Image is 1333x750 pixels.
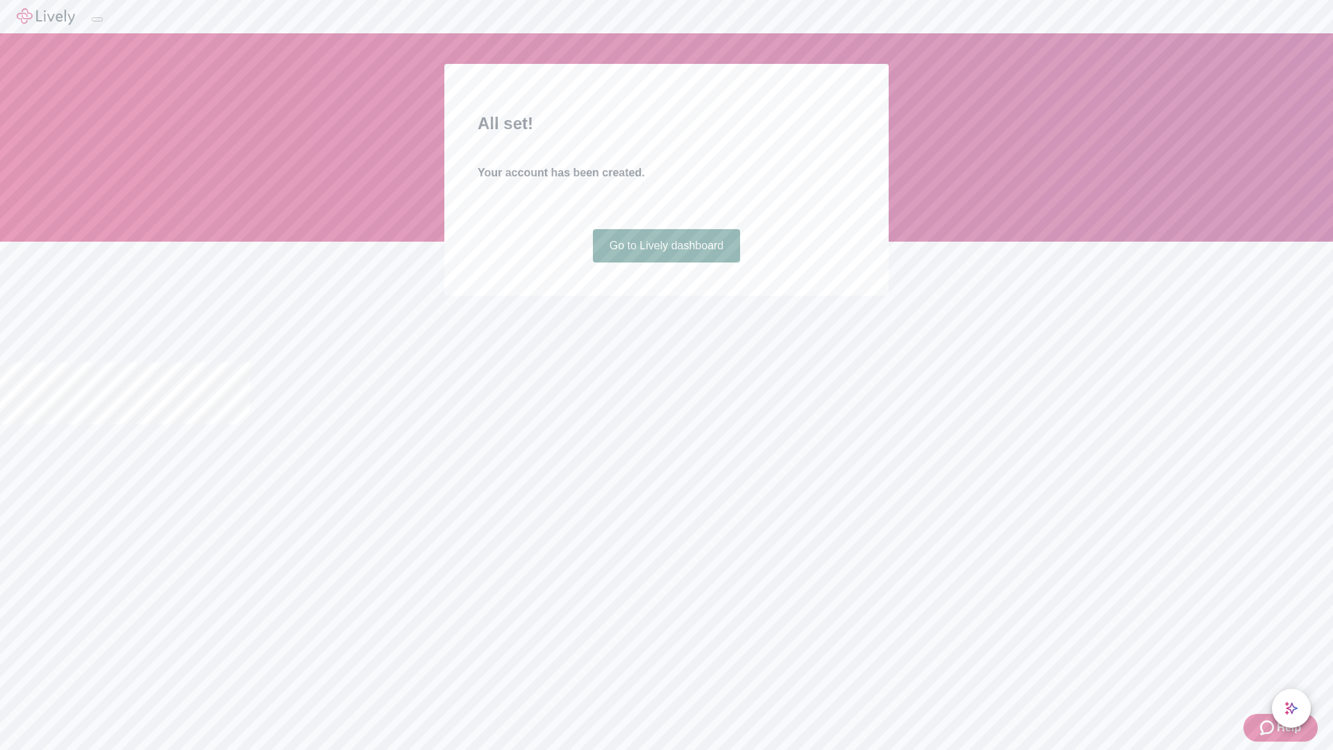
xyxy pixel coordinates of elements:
[478,111,855,136] h2: All set!
[1272,689,1311,728] button: chat
[478,165,855,181] h4: Your account has been created.
[1284,701,1298,715] svg: Lively AI Assistant
[17,8,75,25] img: Lively
[1277,719,1301,736] span: Help
[1260,719,1277,736] svg: Zendesk support icon
[1243,714,1318,742] button: Zendesk support iconHelp
[92,17,103,22] button: Log out
[593,229,741,262] a: Go to Lively dashboard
